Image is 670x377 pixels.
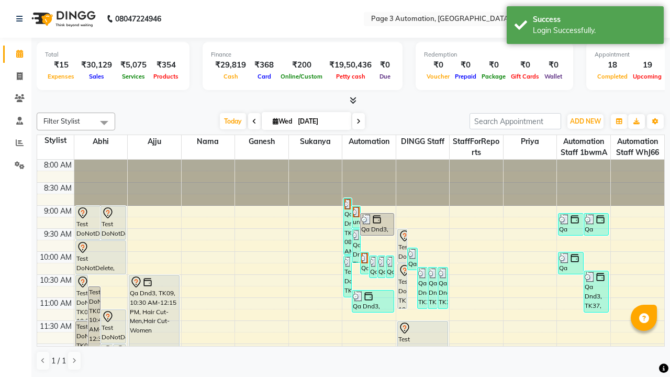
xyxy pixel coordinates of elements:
span: ADD NEW [570,117,601,125]
span: Priya [504,135,557,148]
div: Test DoNotDelete, TK08, 11:15 AM-12:00 PM, Hair Cut-Men [101,310,126,343]
div: Qa Dnd3, TK09, 10:30 AM-12:15 PM, Hair Cut-Men,Hair Cut-Women [129,275,179,354]
span: Online/Custom [278,73,325,80]
div: Qa Dnd3, TK26, 09:55 AM-10:25 AM, Hair cut Below 12 years (Boy) [408,248,417,270]
input: Search Appointment [470,113,561,129]
div: 9:00 AM [42,206,74,217]
span: Upcoming [630,73,664,80]
div: Redemption [424,50,565,59]
div: Qa Dnd3, TK27, 10:00 AM-10:30 AM, Hair cut Below 12 years (Boy) [559,252,583,274]
div: ₹0 [542,59,565,71]
span: Gift Cards [508,73,542,80]
div: Qa Dnd3, TK29, 10:05 AM-10:35 AM, Hair cut Below 12 years (Boy) [370,256,377,278]
div: Qa Dnd3, TK37, 10:25 AM-11:20 AM, Special Hair Wash- Men [584,271,609,312]
input: 2025-10-01 [295,114,347,129]
span: Card [255,73,274,80]
span: Completed [595,73,630,80]
div: ₹0 [376,59,394,71]
div: Qa Dnd3, TK22, 08:50 AM-10:05 AM, Hair Cut By Expert-Men,Hair Cut-Men [344,198,351,254]
div: ₹29,819 [211,59,250,71]
span: Services [119,73,148,80]
div: Total [45,50,181,59]
div: Qa Dnd3, TK34, 10:20 AM-11:15 AM, Special Hair Wash- Men [418,268,427,308]
span: Voucher [424,73,452,80]
span: DINGG Staff [396,135,450,148]
div: Test DoNotDelete, TK19, 09:30 AM-10:15 AM, Hair Cut-Men [398,229,407,262]
div: Qa Dnd3, TK38, 10:50 AM-11:20 AM, Hair cut Below 12 years (Boy) [352,291,394,312]
div: 12:00 PM [38,344,74,355]
div: ₹0 [508,59,542,71]
span: Ajju [128,135,181,148]
div: Stylist [37,135,74,146]
div: ₹0 [479,59,508,71]
div: ₹5,075 [116,59,151,71]
span: Today [220,113,246,129]
div: ₹354 [151,59,181,71]
div: Test DoNotDelete, TK15, 09:00 AM-09:45 AM, Hair Cut-Men [101,206,126,239]
span: Due [377,73,393,80]
div: Qa Dnd3, TK30, 10:05 AM-10:35 AM, Hair cut Below 12 years (Boy) [378,256,385,278]
div: Qa Dnd3, TK25, 09:30 AM-10:15 AM, Hair Cut-Men [352,229,360,262]
div: Login Successfully. [533,25,656,36]
span: Wallet [542,73,565,80]
div: Test DoNotDelete, TK04, 09:00 AM-09:45 AM, Hair Cut-Men [76,206,100,239]
b: 08047224946 [115,4,161,34]
div: 9:30 AM [42,229,74,240]
div: 11:30 AM [38,321,74,332]
span: Prepaid [452,73,479,80]
div: Test DoNotDelete, TK07, 09:45 AM-10:30 AM, Hair Cut-Men [76,241,126,274]
span: Ganesh [235,135,288,148]
div: ₹200 [278,59,325,71]
div: 10:30 AM [38,275,74,286]
span: Nama [182,135,235,148]
span: StaffForReports [450,135,503,159]
div: Qa Dnd3, TK28, 10:00 AM-10:30 AM, Hair cut Below 12 years (Boy) [361,252,368,274]
span: Petty cash [333,73,368,80]
span: Package [479,73,508,80]
div: Qa Dnd3, TK24, 09:10 AM-09:40 AM, Hair Cut By Expert-Men [584,214,609,235]
div: 10:00 AM [38,252,74,263]
div: Qa Dnd3, TK35, 10:20 AM-11:15 AM, Special Hair Wash- Men [428,268,437,308]
div: ₹368 [250,59,278,71]
div: Test DoNotDelete, TK07, 10:30 AM-11:30 AM, Hair Cut-Women [76,275,87,320]
div: Qa Dnd3, TK23, 09:10 AM-09:40 AM, Hair cut Below 12 years (Boy) [361,214,394,235]
div: 8:30 AM [42,183,74,194]
div: ₹15 [45,59,77,71]
span: Wed [270,117,295,125]
div: Test DoNotDelete, TK03, 11:30 AM-12:15 PM, Hair Cut-Men [76,321,87,354]
div: Finance [211,50,394,59]
span: Expenses [45,73,77,80]
div: Test DoNotDelete, TK19, 10:15 AM-11:15 AM, Hair Cut-Women [398,264,407,308]
span: Cash [221,73,241,80]
span: Sales [86,73,107,80]
div: Qa Dnd3, TK23, 09:10 AM-09:40 AM, Hair cut Below 12 years (Boy) [559,214,583,235]
div: ₹19,50,436 [325,59,376,71]
div: 11:00 AM [38,298,74,309]
div: 19 [630,59,664,71]
div: 8:00 AM [42,160,74,171]
span: Automation [342,135,396,148]
span: 1 / 1 [51,356,66,367]
div: Qa Dnd3, TK31, 10:05 AM-10:35 AM, Hair cut Below 12 years (Boy) [386,256,394,278]
span: Abhi [74,135,128,148]
div: ₹30,129 [77,59,116,71]
span: Products [151,73,181,80]
div: undefined, TK21, 09:00 AM-09:30 AM, Hair cut Below 12 years (Boy) [352,206,360,228]
div: ₹0 [424,59,452,71]
span: Automation Staff 1bwmA [557,135,610,159]
div: Success [533,14,656,25]
span: Automation Staff WhJ66 [611,135,664,159]
img: logo [27,4,98,34]
div: Qa Dnd3, TK36, 10:20 AM-11:15 AM, Special Hair Wash- Men [438,268,447,308]
div: Test DoNotDelete, TK05, 10:45 AM-12:30 PM, Hair Cut-Men,Hair Cut-Women (₹550) [88,287,100,366]
span: Sukanya [289,135,342,148]
div: Test DoNotDelete, TK20, 11:30 AM-12:15 PM, Hair Cut-Men [398,321,448,354]
div: ₹0 [452,59,479,71]
button: ADD NEW [567,114,604,129]
div: Test DoNotDelete, TK33, 10:05 AM-11:00 AM, Special Hair Wash- Men [344,256,351,297]
div: 18 [595,59,630,71]
span: Filter Stylist [43,117,80,125]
